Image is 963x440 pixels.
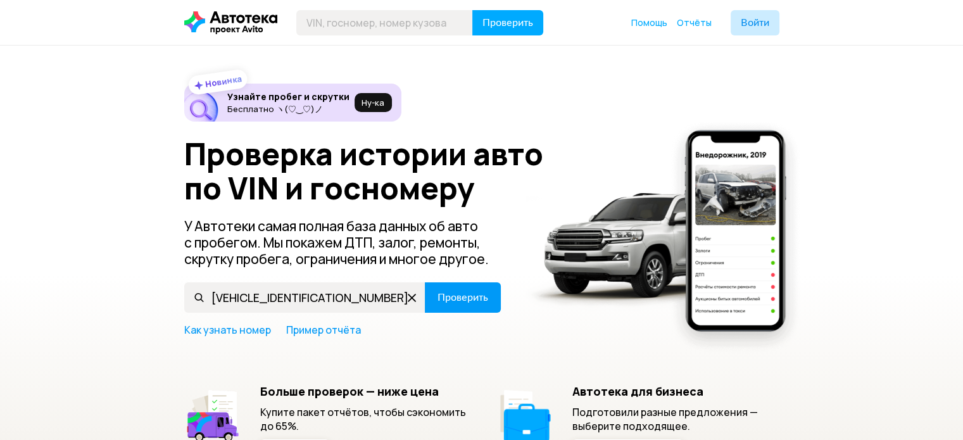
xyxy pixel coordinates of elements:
span: Помощь [631,16,667,28]
h6: Узнайте пробег и скрутки [227,91,349,103]
input: VIN, госномер, номер кузова [296,10,473,35]
button: Проверить [425,282,501,313]
span: Отчёты [677,16,712,28]
strong: Новинка [204,73,242,89]
h5: Больше проверок — ниже цена [260,384,467,398]
button: Проверить [472,10,543,35]
p: Бесплатно ヽ(♡‿♡)ノ [227,104,349,114]
p: Купите пакет отчётов, чтобы сэкономить до 65%. [260,405,467,433]
span: Проверить [482,18,533,28]
h5: Автотека для бизнеса [572,384,779,398]
a: Пример отчёта [286,323,361,337]
span: Войти [741,18,769,28]
button: Войти [731,10,779,35]
a: Помощь [631,16,667,29]
span: Ну‑ка [362,97,384,108]
input: VIN, госномер, номер кузова [184,282,425,313]
a: Отчёты [677,16,712,29]
a: Как узнать номер [184,323,271,337]
h1: Проверка истории авто по VIN и госномеру [184,137,562,205]
p: Подготовили разные предложения — выберите подходящее. [572,405,779,433]
p: У Автотеки самая полная база данных об авто с пробегом. Мы покажем ДТП, залог, ремонты, скрутку п... [184,218,502,267]
span: Проверить [437,292,488,303]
